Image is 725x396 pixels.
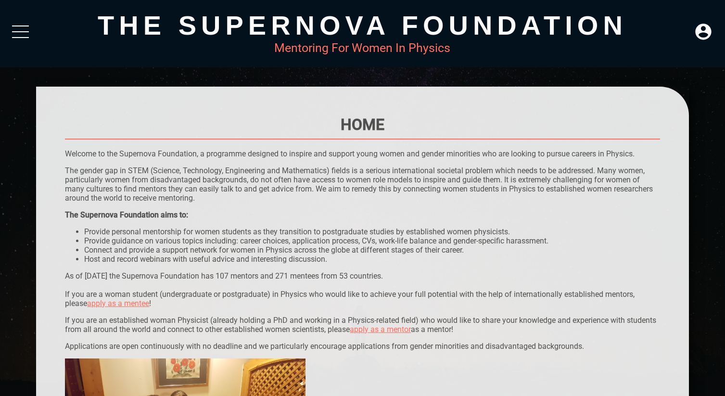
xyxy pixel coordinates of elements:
p: The gender gap in STEM (Science, Technology, Engineering and Mathematics) fields is a serious int... [65,166,660,203]
a: apply as a mentor [350,325,411,334]
p: Welcome to the Supernova Foundation, a programme designed to inspire and support young women and ... [65,149,660,158]
li: Connect and provide a support network for women in Physics across the globe at different stages o... [84,245,660,255]
div: Mentoring For Women In Physics [36,41,688,55]
li: Host and record webinars with useful advice and interesting discussion. [84,255,660,264]
p: Applications are open continuously with no deadline and we particularly encourage applications fr... [65,342,660,351]
li: Provide personal mentorship for women students as they transition to postgraduate studies by esta... [84,227,660,236]
div: The Supernova Foundation [36,10,688,41]
p: As of [DATE] the Supernova Foundation has 107 mentors and 271 mentees from 53 countries. If you a... [65,271,660,308]
div: The Supernova Foundation aims to: [65,210,660,219]
a: apply as a mentee [87,299,149,308]
h1: Home [65,115,660,134]
p: If you are an established woman Physicist (already holding a PhD and working in a Physics-related... [65,316,660,334]
li: Provide guidance on various topics including: career choices, application process, CVs, work-life... [84,236,660,245]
